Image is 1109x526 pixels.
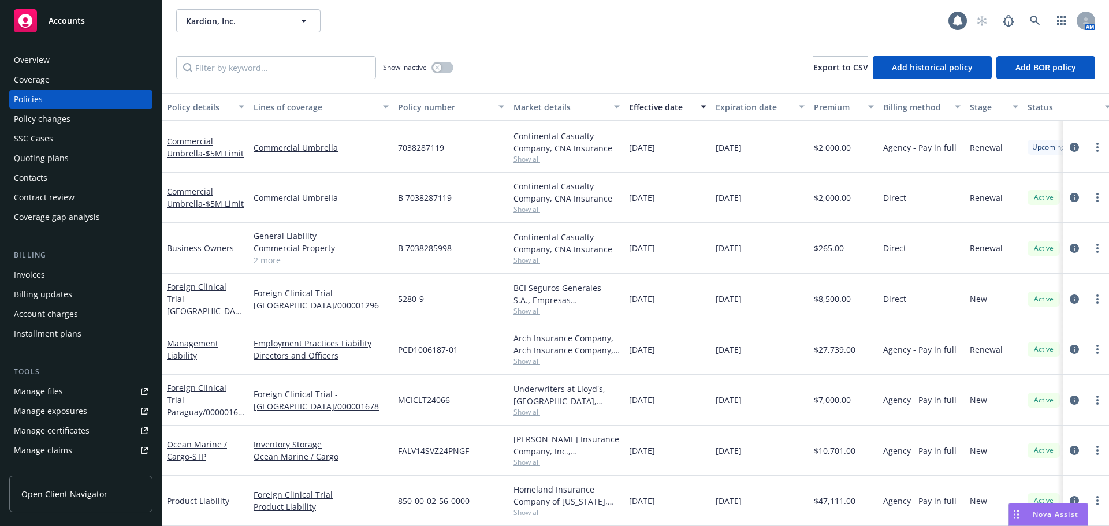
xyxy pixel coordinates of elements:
[814,394,851,406] span: $7,000.00
[14,266,45,284] div: Invoices
[254,141,389,154] a: Commercial Umbrella
[716,344,742,356] span: [DATE]
[1091,494,1104,508] a: more
[9,266,152,284] a: Invoices
[513,332,620,356] div: Arch Insurance Company, Arch Insurance Company, RT Specialty Insurance Services, LLC (RSG Special...
[9,382,152,401] a: Manage files
[1067,494,1081,508] a: circleInformation
[186,15,286,27] span: Kardion, Inc.
[14,208,100,226] div: Coverage gap analysis
[14,169,47,187] div: Contacts
[9,441,152,460] a: Manage claims
[513,383,620,407] div: Underwriters at Lloyd's, [GEOGRAPHIC_DATA], [PERSON_NAME] of [GEOGRAPHIC_DATA], Clinical Trials I...
[629,445,655,457] span: [DATE]
[162,93,249,121] button: Policy details
[1024,9,1047,32] a: Search
[814,344,855,356] span: $27,739.00
[624,93,711,121] button: Effective date
[513,407,620,417] span: Show all
[629,495,655,507] span: [DATE]
[629,293,655,305] span: [DATE]
[1091,191,1104,204] a: more
[1067,191,1081,204] a: circleInformation
[383,62,427,72] span: Show inactive
[629,192,655,204] span: [DATE]
[398,293,424,305] span: 5280-9
[14,51,50,69] div: Overview
[254,337,389,349] a: Employment Practices Liability
[167,186,244,209] a: Commercial Umbrella
[398,445,469,457] span: FALV14SVZ24PNGF
[711,93,809,121] button: Expiration date
[883,394,957,406] span: Agency - Pay in full
[167,338,218,361] a: Management Liability
[254,230,389,242] a: General Liability
[1008,503,1088,526] button: Nova Assist
[629,101,694,113] div: Effective date
[883,445,957,457] span: Agency - Pay in full
[14,402,87,420] div: Manage exposures
[716,445,742,457] span: [DATE]
[398,141,444,154] span: 7038287119
[49,16,85,25] span: Accounts
[873,56,992,79] button: Add historical policy
[398,242,452,254] span: B 7038285998
[513,180,620,204] div: Continental Casualty Company, CNA Insurance
[814,293,851,305] span: $8,500.00
[1067,342,1081,356] a: circleInformation
[14,382,63,401] div: Manage files
[1091,393,1104,407] a: more
[14,188,75,207] div: Contract review
[167,101,232,113] div: Policy details
[9,208,152,226] a: Coverage gap analysis
[883,141,957,154] span: Agency - Pay in full
[1032,243,1055,253] span: Active
[814,445,855,457] span: $10,701.00
[1032,445,1055,456] span: Active
[167,281,240,329] a: Foreign Clinical Trial
[398,101,492,113] div: Policy number
[9,366,152,378] div: Tools
[14,461,68,479] div: Manage BORs
[513,508,620,517] span: Show all
[814,242,844,254] span: $265.00
[176,56,376,79] input: Filter by keyword...
[883,293,906,305] span: Direct
[21,488,107,500] span: Open Client Navigator
[1033,509,1078,519] span: Nova Assist
[9,188,152,207] a: Contract review
[1091,292,1104,306] a: more
[9,169,152,187] a: Contacts
[509,93,624,121] button: Market details
[513,483,620,508] div: Homeland Insurance Company of [US_STATE], Intact Insurance
[716,394,742,406] span: [DATE]
[883,242,906,254] span: Direct
[1091,342,1104,356] a: more
[716,293,742,305] span: [DATE]
[9,129,152,148] a: SSC Cases
[9,421,152,440] a: Manage certificates
[1032,395,1055,405] span: Active
[970,9,993,32] a: Start snowing
[167,136,244,159] a: Commercial Umbrella
[1032,192,1055,203] span: Active
[167,495,229,506] a: Product Liability
[14,110,70,128] div: Policy changes
[14,70,50,89] div: Coverage
[167,439,227,462] a: Ocean Marine / Cargo
[14,441,72,460] div: Manage claims
[254,254,389,266] a: 2 more
[1032,294,1055,304] span: Active
[9,249,152,261] div: Billing
[9,110,152,128] a: Policy changes
[1067,292,1081,306] a: circleInformation
[167,243,234,253] a: Business Owners
[9,90,152,109] a: Policies
[970,242,1003,254] span: Renewal
[398,192,452,204] span: B 7038287119
[14,90,43,109] div: Policies
[14,285,72,304] div: Billing updates
[883,344,957,356] span: Agency - Pay in full
[398,394,450,406] span: MCICLT24066
[883,495,957,507] span: Agency - Pay in full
